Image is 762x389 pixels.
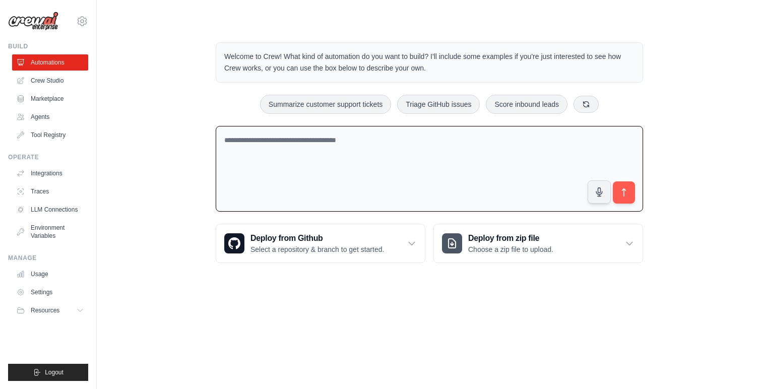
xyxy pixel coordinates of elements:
[12,127,88,143] a: Tool Registry
[8,42,88,50] div: Build
[12,266,88,282] a: Usage
[468,244,553,254] p: Choose a zip file to upload.
[12,202,88,218] a: LLM Connections
[260,95,391,114] button: Summarize customer support tickets
[712,341,762,389] iframe: Chat Widget
[12,91,88,107] a: Marketplace
[250,244,384,254] p: Select a repository & branch to get started.
[8,153,88,161] div: Operate
[12,183,88,200] a: Traces
[12,220,88,244] a: Environment Variables
[12,109,88,125] a: Agents
[12,284,88,300] a: Settings
[8,254,88,262] div: Manage
[8,364,88,381] button: Logout
[12,54,88,71] a: Automations
[31,306,59,314] span: Resources
[12,73,88,89] a: Crew Studio
[224,51,634,74] p: Welcome to Crew! What kind of automation do you want to build? I'll include some examples if you'...
[45,368,63,376] span: Logout
[250,232,384,244] h3: Deploy from Github
[486,95,567,114] button: Score inbound leads
[397,95,480,114] button: Triage GitHub issues
[468,232,553,244] h3: Deploy from zip file
[8,12,58,31] img: Logo
[12,165,88,181] a: Integrations
[12,302,88,318] button: Resources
